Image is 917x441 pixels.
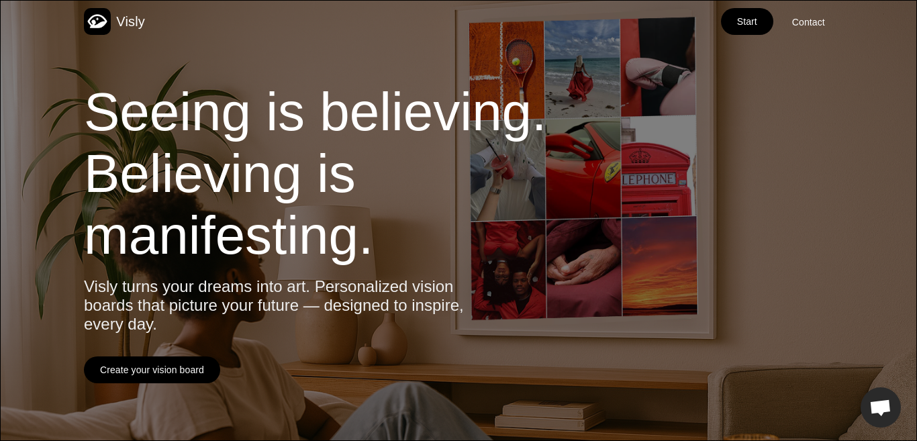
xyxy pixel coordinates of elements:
div: Seeing is believing. Believing is manifesting. [84,81,574,266]
div: Start [737,15,757,28]
div: Visly turns your dreams into art. Personalized vision boards that picture your future — designed ... [84,277,487,334]
div: Visly [116,11,145,32]
button: Create your vision board [84,356,220,383]
div: Create your vision board [100,363,204,377]
div: Contact [792,15,825,29]
button: Contact [784,9,833,35]
div: Open chat [861,387,901,428]
button: Start [721,8,773,35]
